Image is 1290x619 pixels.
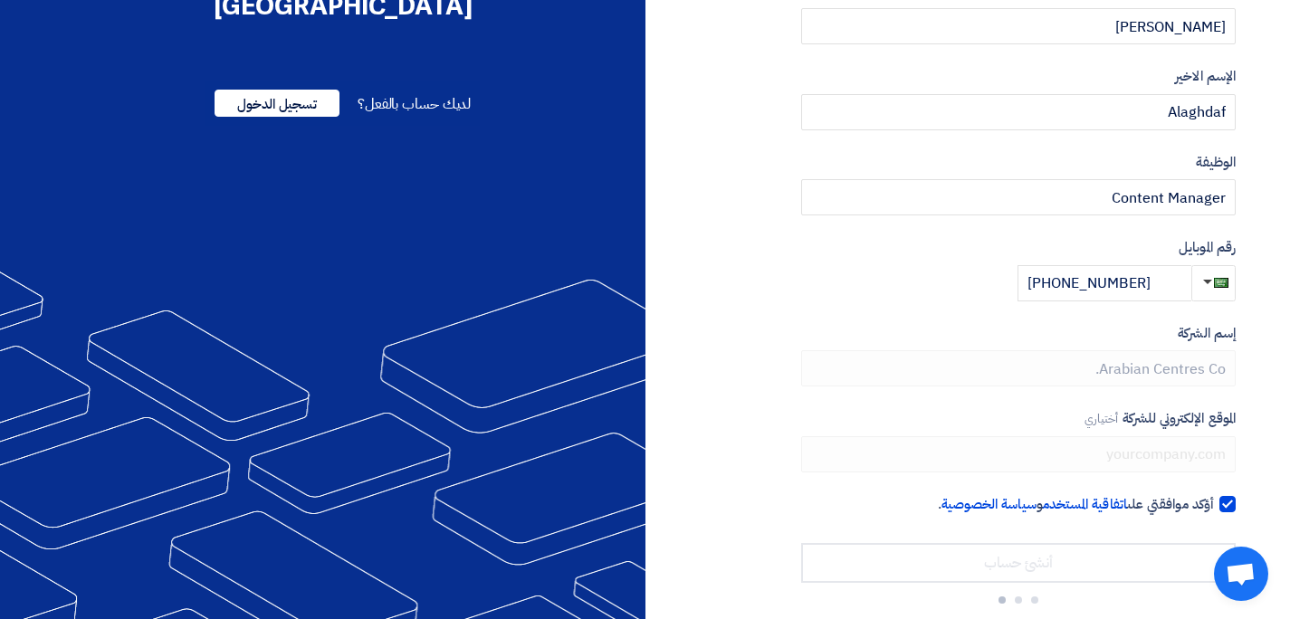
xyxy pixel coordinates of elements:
input: أدخل إسم الشركة ... [801,350,1236,386]
label: رقم الموبايل [801,237,1236,258]
input: أدخل الإسم الاخير ... [801,94,1236,130]
label: الإسم الاخير [801,66,1236,87]
label: الوظيفة [801,152,1236,173]
label: إسم الشركة [801,323,1236,344]
a: اتفاقية المستخدم [1043,494,1127,514]
a: سياسة الخصوصية [941,494,1037,514]
span: تسجيل الدخول [215,90,339,117]
a: تسجيل الدخول [215,93,339,115]
span: أختياري [1085,410,1119,427]
span: أؤكد موافقتي على و . [938,494,1214,515]
input: أدخل رقم الموبايل ... [1018,265,1191,301]
span: لديك حساب بالفعل؟ [358,93,471,115]
input: أدخل الإسم الاول ... [801,8,1236,44]
input: أدخل الوظيفة ... [801,179,1236,215]
a: دردشة مفتوحة [1214,547,1268,601]
label: الموقع الإلكتروني للشركة [801,408,1236,429]
input: أنشئ حساب [801,543,1236,583]
input: yourcompany.com [801,436,1236,472]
